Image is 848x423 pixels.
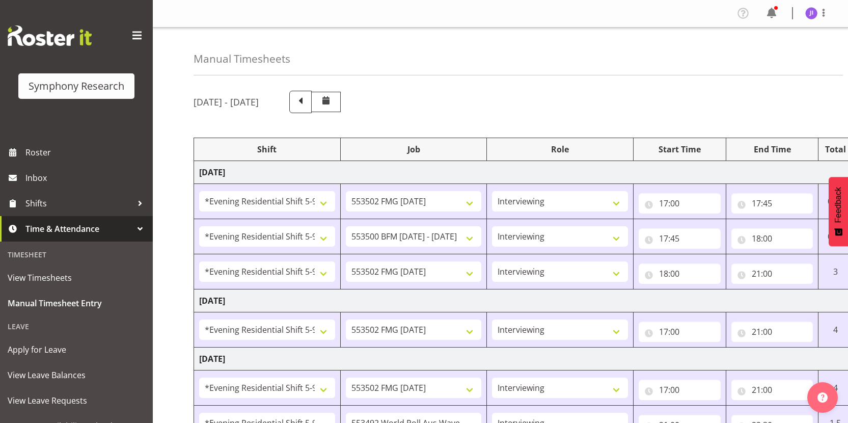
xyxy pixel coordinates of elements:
[639,380,721,400] input: Click to select...
[3,316,150,337] div: Leave
[824,143,847,155] div: Total
[639,193,721,214] input: Click to select...
[8,270,145,285] span: View Timesheets
[8,342,145,357] span: Apply for Leave
[639,143,721,155] div: Start Time
[829,177,848,246] button: Feedback - Show survey
[639,228,721,249] input: Click to select...
[817,392,828,403] img: help-xxl-2.png
[731,143,813,155] div: End Time
[731,228,813,249] input: Click to select...
[3,244,150,265] div: Timesheet
[346,143,482,155] div: Job
[3,290,150,316] a: Manual Timesheet Entry
[3,388,150,413] a: View Leave Requests
[805,7,817,19] img: jonathan-isidoro5583.jpg
[194,96,259,108] h5: [DATE] - [DATE]
[3,362,150,388] a: View Leave Balances
[3,337,150,362] a: Apply for Leave
[25,196,132,211] span: Shifts
[8,393,145,408] span: View Leave Requests
[3,265,150,290] a: View Timesheets
[194,53,290,65] h4: Manual Timesheets
[731,380,813,400] input: Click to select...
[834,187,843,223] span: Feedback
[639,322,721,342] input: Click to select...
[8,296,145,311] span: Manual Timesheet Entry
[25,170,148,186] span: Inbox
[731,193,813,214] input: Click to select...
[25,145,148,160] span: Roster
[731,263,813,284] input: Click to select...
[29,78,124,94] div: Symphony Research
[8,367,145,383] span: View Leave Balances
[25,221,132,236] span: Time & Attendance
[8,25,92,46] img: Rosterit website logo
[731,322,813,342] input: Click to select...
[199,143,335,155] div: Shift
[639,263,721,284] input: Click to select...
[492,143,628,155] div: Role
